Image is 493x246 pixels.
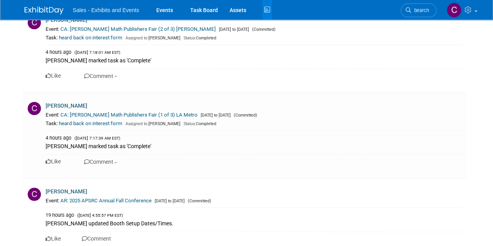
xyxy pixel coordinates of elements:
[60,198,152,204] a: AR: 2025 APSRC Annual Fall Conference
[124,35,180,41] span: [PERSON_NAME]
[82,158,120,166] button: Comment
[182,35,216,41] span: Completed
[46,35,58,41] span: Task:
[46,135,71,141] span: 4 hours ago
[28,188,41,201] img: C.jpg
[59,35,122,41] a: heard back on interest form
[46,17,87,23] a: [PERSON_NAME]
[46,212,74,218] span: 19 hours ago
[59,120,122,126] a: heard back on interest form
[72,50,120,55] span: ([DATE] 7:18:01 AM EST)
[46,56,464,64] div: [PERSON_NAME] marked task as 'Complete'
[199,113,231,118] span: [DATE] to [DATE]
[73,7,139,13] span: Sales - Exhibits and Events
[46,142,464,150] div: [PERSON_NAME] marked task as 'Complete'
[46,120,58,126] span: Task:
[153,198,185,204] span: [DATE] to [DATE]
[46,188,87,195] a: [PERSON_NAME]
[82,72,120,80] button: Comment
[217,27,249,32] span: [DATE] to [DATE]
[46,158,61,165] a: Like
[46,26,59,32] span: Event:
[28,102,41,115] img: C.jpg
[250,27,276,32] span: (Committed)
[411,7,429,13] span: Search
[182,121,216,126] span: Completed
[25,7,64,14] img: ExhibitDay
[82,235,111,242] a: Comment
[75,213,123,218] span: ([DATE] 4:55:57 PM EST)
[46,219,464,227] div: [PERSON_NAME] updated Booth Setup Dates/Times.
[401,4,436,17] a: Search
[46,103,87,109] a: [PERSON_NAME]
[232,113,257,118] span: (Committed)
[72,136,120,141] span: ([DATE] 7:17:39 AM EST)
[184,121,196,126] span: Status:
[125,35,148,41] span: Assigned to:
[46,198,59,204] span: Event:
[124,121,180,126] span: [PERSON_NAME]
[447,3,461,18] img: Christine Lurz
[28,16,41,29] img: C.jpg
[60,26,216,32] a: CA: [PERSON_NAME] Math Publishers Fair (2 of 3) [PERSON_NAME]
[60,112,198,118] a: CA: [PERSON_NAME] Math Publishers Fair (1 of 3) LA Metro
[184,35,196,41] span: Status:
[46,49,71,55] span: 4 hours ago
[125,121,148,126] span: Assigned to:
[186,198,211,204] span: (Committed)
[46,73,61,79] a: Like
[46,112,59,118] span: Event:
[46,235,61,242] a: Like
